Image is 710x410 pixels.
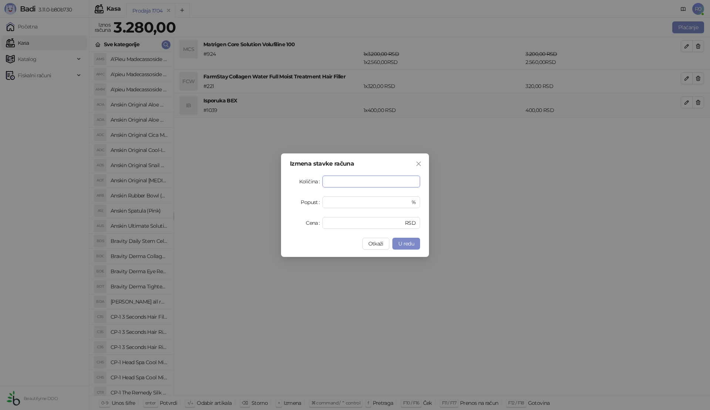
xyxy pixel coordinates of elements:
[413,161,425,167] span: Zatvori
[392,238,420,250] button: U redu
[299,176,322,187] label: Količina
[416,161,422,167] span: close
[413,158,425,170] button: Close
[327,217,403,228] input: Cena
[368,240,383,247] span: Otkaži
[323,176,420,187] input: Količina
[327,197,410,208] input: Popust
[306,217,322,229] label: Cena
[301,196,322,208] label: Popust
[290,161,420,167] div: Izmena stavke računa
[398,240,414,247] span: U redu
[362,238,389,250] button: Otkaži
